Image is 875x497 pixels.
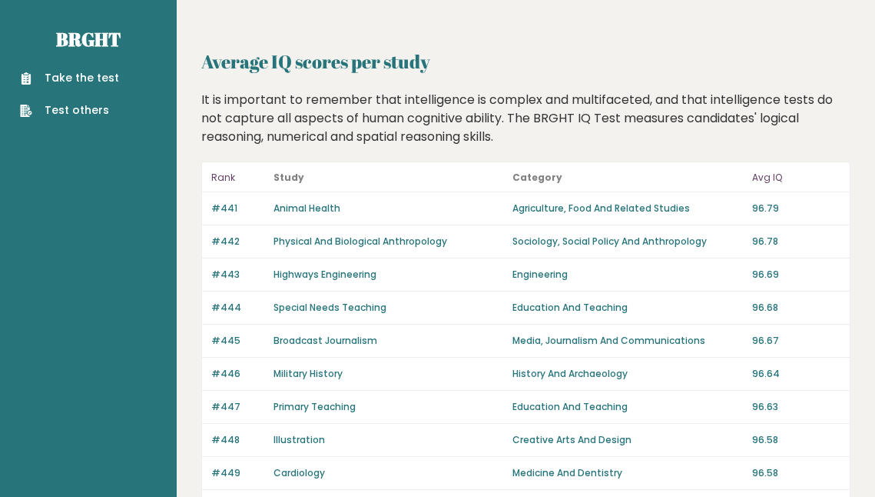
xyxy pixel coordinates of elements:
[20,102,119,118] a: Test others
[752,433,840,447] p: 96.58
[211,202,264,215] p: #441
[512,268,742,282] p: Engineering
[211,235,264,248] p: #442
[20,70,119,86] a: Take the test
[211,466,264,480] p: #449
[201,48,850,75] h2: Average IQ scores per study
[752,301,840,315] p: 96.68
[273,268,376,281] a: Highways Engineering
[211,334,264,348] p: #445
[273,367,343,380] a: Military History
[273,334,377,347] a: Broadcast Journalism
[211,367,264,381] p: #446
[752,268,840,282] p: 96.69
[752,400,840,414] p: 96.63
[752,168,840,187] p: Avg IQ
[211,268,264,282] p: #443
[752,367,840,381] p: 96.64
[273,400,356,413] a: Primary Teaching
[752,334,840,348] p: 96.67
[512,400,742,414] p: Education And Teaching
[512,367,742,381] p: History And Archaeology
[56,27,121,52] a: Brght
[752,466,840,480] p: 96.58
[273,235,447,248] a: Physical And Biological Anthropology
[273,433,325,446] a: Illustration
[273,466,325,479] a: Cardiology
[196,91,857,146] div: It is important to remember that intelligence is complex and multifaceted, and that intelligence ...
[512,202,742,215] p: Agriculture, Food And Related Studies
[273,171,304,184] b: Study
[512,466,742,480] p: Medicine And Dentistry
[512,334,742,348] p: Media, Journalism And Communications
[211,301,264,315] p: #444
[752,235,840,248] p: 96.78
[211,433,264,447] p: #448
[512,171,562,184] b: Category
[512,433,742,447] p: Creative Arts And Design
[273,301,386,314] a: Special Needs Teaching
[512,235,742,248] p: Sociology, Social Policy And Anthropology
[512,301,742,315] p: Education And Teaching
[752,202,840,215] p: 96.79
[273,202,340,215] a: Animal Health
[211,400,264,414] p: #447
[211,168,264,187] p: Rank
